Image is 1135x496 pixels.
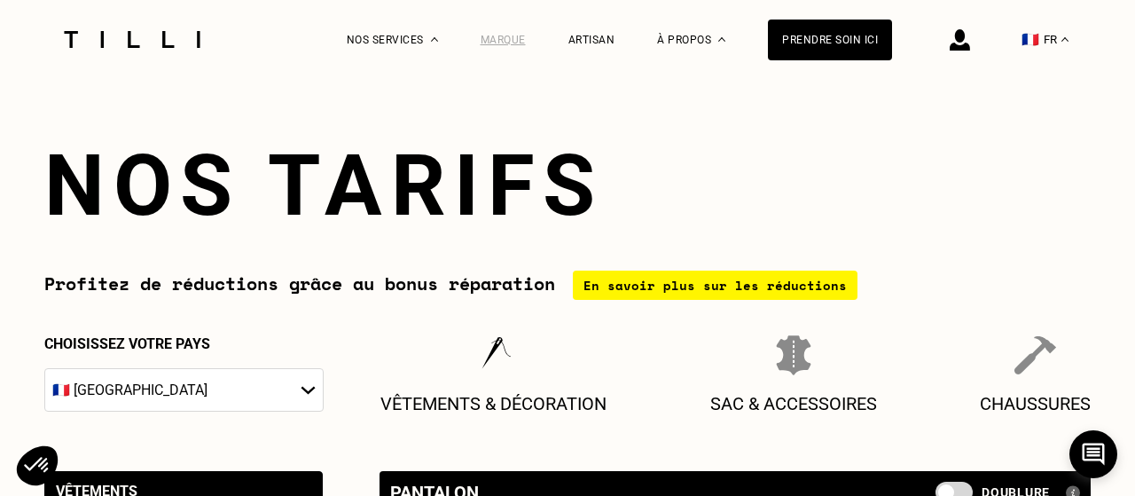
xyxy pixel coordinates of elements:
[1021,31,1039,48] span: 🇫🇷
[950,29,970,51] img: icône connexion
[380,393,607,414] p: Vêtements & décoration
[1014,335,1055,375] img: Chaussures
[710,393,877,414] p: Sac & Accessoires
[58,31,207,48] img: Logo du service de couturière Tilli
[481,34,526,46] a: Marque
[1061,37,1068,42] img: menu déroulant
[44,136,1091,235] h1: Nos tarifs
[568,34,615,46] a: Artisan
[44,271,1091,300] div: Profitez de réductions grâce au bonus réparation
[44,335,324,352] p: Choisissez votre pays
[980,393,1091,414] p: Chaussures
[768,20,892,60] a: Prendre soin ici
[431,37,438,42] img: Menu déroulant
[718,37,725,42] img: Menu déroulant à propos
[573,271,857,300] div: En savoir plus sur les réductions
[473,335,513,375] img: Vêtements & décoration
[776,335,811,375] img: Sac & Accessoires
